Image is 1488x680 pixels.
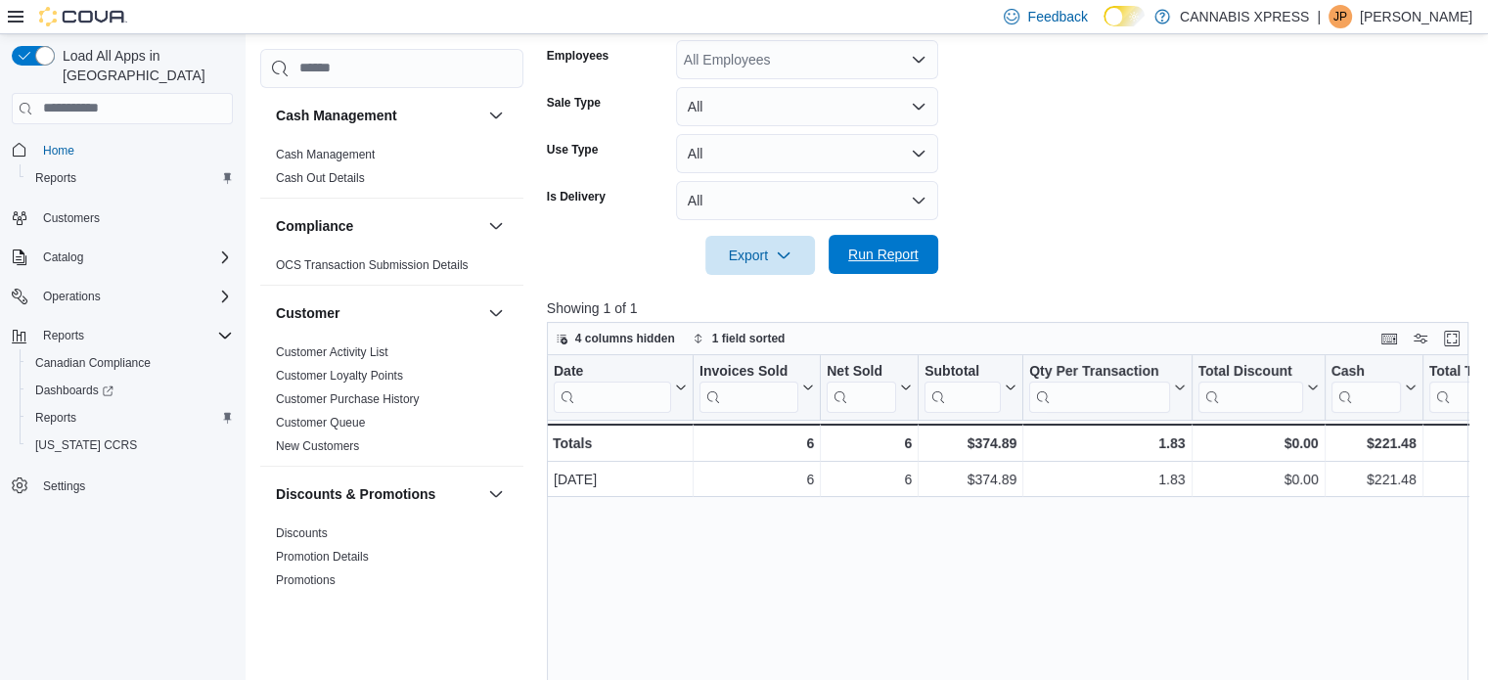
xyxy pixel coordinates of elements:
label: Is Delivery [547,189,606,204]
span: Canadian Compliance [27,351,233,375]
span: Reports [27,406,233,430]
button: Run Report [829,235,938,274]
button: Customers [4,204,241,232]
button: Home [4,136,241,164]
span: Customer Queue [276,415,365,431]
img: Cova [39,7,127,26]
h3: Customer [276,303,339,323]
span: Home [43,143,74,159]
div: 1.83 [1029,431,1185,455]
div: Discounts & Promotions [260,521,523,600]
span: Customer Purchase History [276,391,420,407]
a: [US_STATE] CCRS [27,433,145,457]
p: CANNABIS XPRESS [1180,5,1309,28]
button: Operations [35,285,109,308]
button: Date [554,362,687,412]
div: $374.89 [924,468,1016,491]
div: Jean-Pierre Babin [1329,5,1352,28]
button: Cash [1330,362,1416,412]
button: Cash Management [484,104,508,127]
a: Reports [27,166,84,190]
span: Catalog [35,246,233,269]
div: Total Discount [1197,362,1302,381]
label: Sale Type [547,95,601,111]
button: 4 columns hidden [548,327,683,350]
div: Customer [260,340,523,466]
div: 6 [827,431,912,455]
span: Canadian Compliance [35,355,151,371]
button: Display options [1409,327,1432,350]
button: Qty Per Transaction [1029,362,1185,412]
div: 6 [827,468,912,491]
span: Settings [43,478,85,494]
div: Totals [553,431,687,455]
button: Subtotal [924,362,1016,412]
div: 6 [699,468,814,491]
button: Net Sold [827,362,912,412]
span: Cash Out Details [276,170,365,186]
button: Export [705,236,815,275]
span: New Customers [276,438,359,454]
span: Feedback [1027,7,1087,26]
button: Total Discount [1197,362,1318,412]
button: Discounts & Promotions [276,484,480,504]
span: Run Report [848,245,919,264]
span: Cash Management [276,147,375,162]
span: Dashboards [35,383,113,398]
button: Catalog [35,246,91,269]
div: Invoices Sold [699,362,798,381]
div: Date [554,362,671,412]
a: Cash Management [276,148,375,161]
a: Customer Activity List [276,345,388,359]
span: Export [717,236,803,275]
span: Catalog [43,249,83,265]
button: Compliance [276,216,480,236]
a: Dashboards [27,379,121,402]
span: Customer Activity List [276,344,388,360]
button: Settings [4,471,241,499]
span: Reports [43,328,84,343]
div: $374.89 [924,431,1016,455]
div: Date [554,362,671,381]
span: Reports [35,410,76,426]
span: Customers [35,205,233,230]
span: Settings [35,473,233,497]
button: Canadian Compliance [20,349,241,377]
a: Home [35,139,82,162]
button: All [676,87,938,126]
button: Reports [20,164,241,192]
div: Subtotal [924,362,1001,412]
p: | [1317,5,1321,28]
span: Reports [27,166,233,190]
span: Reports [35,170,76,186]
button: Operations [4,283,241,310]
a: Canadian Compliance [27,351,158,375]
button: Reports [4,322,241,349]
button: Invoices Sold [699,362,814,412]
a: Reports [27,406,84,430]
h3: Cash Management [276,106,397,125]
button: Cash Management [276,106,480,125]
span: [US_STATE] CCRS [35,437,137,453]
span: Load All Apps in [GEOGRAPHIC_DATA] [55,46,233,85]
div: 6 [699,431,814,455]
div: $0.00 [1197,431,1318,455]
span: Home [35,138,233,162]
h3: Discounts & Promotions [276,484,435,504]
button: Compliance [484,214,508,238]
a: Customer Purchase History [276,392,420,406]
button: All [676,134,938,173]
span: Customer Loyalty Points [276,368,403,384]
label: Employees [547,48,609,64]
span: Washington CCRS [27,433,233,457]
button: Reports [20,404,241,431]
a: OCS Transaction Submission Details [276,258,469,272]
div: Net Sold [827,362,896,412]
span: Operations [35,285,233,308]
button: Catalog [4,244,241,271]
a: Customer Loyalty Points [276,369,403,383]
button: Customer [484,301,508,325]
span: JP [1333,5,1347,28]
div: Subtotal [924,362,1001,381]
div: Cash Management [260,143,523,198]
